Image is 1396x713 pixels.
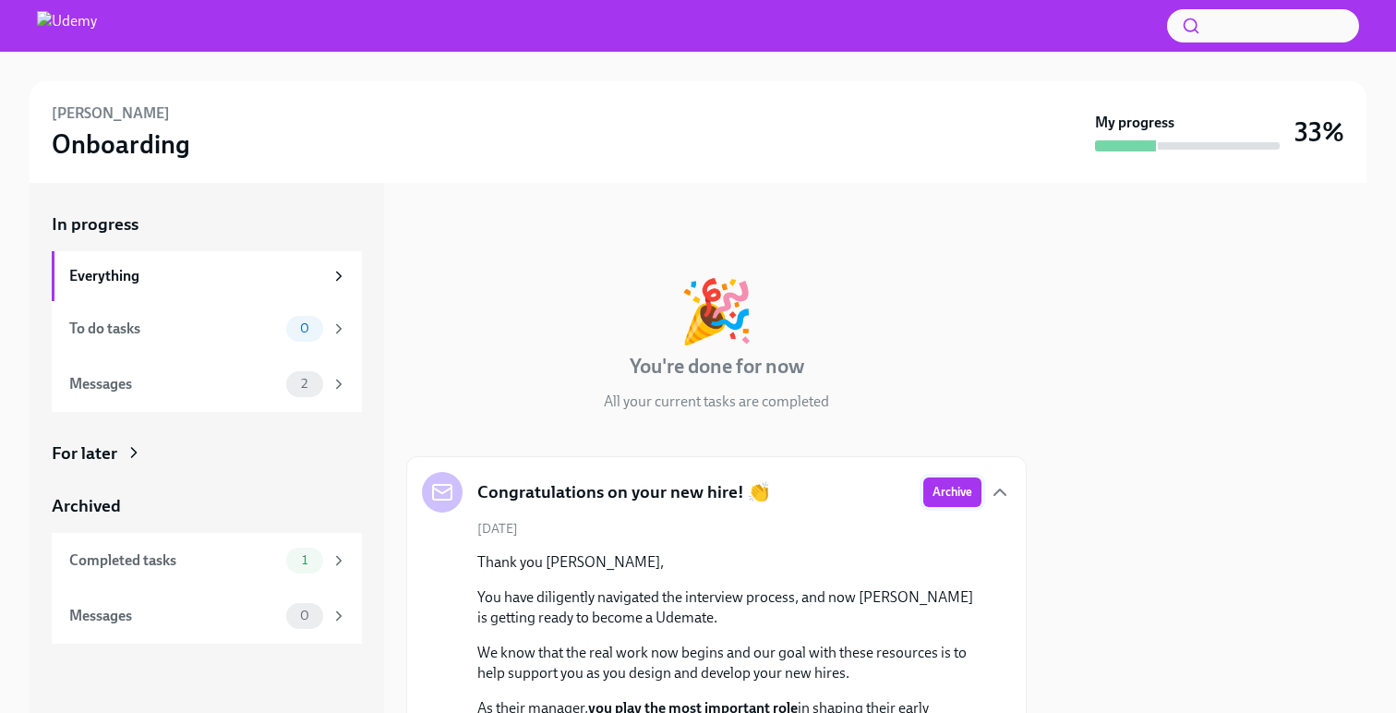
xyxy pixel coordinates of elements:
h5: Congratulations on your new hire! 👏 [477,480,770,504]
a: To do tasks0 [52,301,362,356]
h6: [PERSON_NAME] [52,103,170,124]
strong: My progress [1095,113,1174,133]
h3: Onboarding [52,127,190,161]
p: Thank you [PERSON_NAME], [477,552,981,573]
img: Udemy [37,11,97,41]
button: Archive [923,477,981,507]
p: You have diligently navigated the interview process, and now [PERSON_NAME] is getting ready to be... [477,587,981,628]
div: Messages [69,606,279,626]
p: All your current tasks are completed [604,392,829,412]
div: Messages [69,374,279,394]
a: Archived [52,494,362,518]
span: [DATE] [477,520,518,538]
a: Completed tasks1 [52,533,362,588]
h4: You're done for now [630,353,804,381]
span: 0 [289,609,320,622]
a: Messages2 [52,356,362,412]
div: 🎉 [679,281,754,342]
div: To do tasks [69,319,279,339]
a: Everything [52,251,362,301]
span: Archive [933,483,972,502]
div: Everything [69,266,323,286]
a: In progress [52,212,362,236]
h3: 33% [1294,115,1344,149]
div: For later [52,441,117,465]
a: For later [52,441,362,465]
p: We know that the real work now begins and our goal with these resources is to help support you as... [477,643,981,683]
a: Messages0 [52,588,362,644]
div: In progress [406,212,493,236]
span: 0 [289,321,320,335]
div: Completed tasks [69,550,279,571]
span: 1 [291,553,319,567]
span: 2 [290,377,319,391]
